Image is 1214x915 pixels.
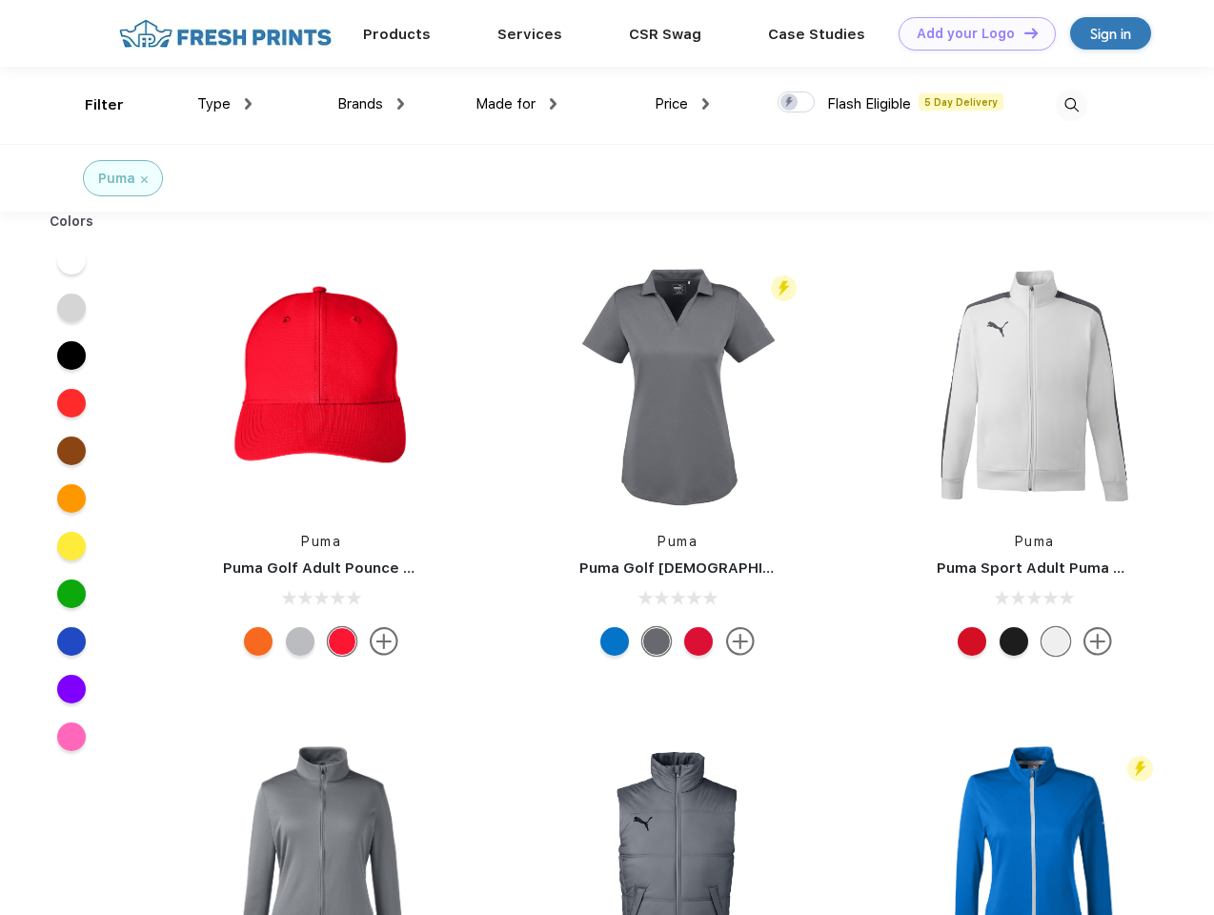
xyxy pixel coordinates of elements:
[223,559,515,577] a: Puma Golf Adult Pounce Adjustable Cap
[85,94,124,116] div: Filter
[579,559,933,577] a: Puma Golf [DEMOGRAPHIC_DATA]' Icon Golf Polo
[245,98,252,110] img: dropdown.png
[958,627,986,656] div: High Risk Red
[919,93,1003,111] span: 5 Day Delivery
[497,26,562,43] a: Services
[363,26,431,43] a: Products
[684,627,713,656] div: High Risk Red
[475,95,536,112] span: Made for
[1015,534,1055,549] a: Puma
[1083,627,1112,656] img: more.svg
[98,169,135,189] div: Puma
[655,95,688,112] span: Price
[370,627,398,656] img: more.svg
[1042,627,1070,656] div: White and Quiet Shade
[1090,23,1131,45] div: Sign in
[1000,627,1028,656] div: Puma Black
[629,26,701,43] a: CSR Swag
[1070,17,1151,50] a: Sign in
[113,17,337,51] img: fo%20logo%202.webp
[917,26,1015,42] div: Add your Logo
[1127,756,1153,782] img: flash_active_toggle.svg
[244,627,273,656] div: Vibrant Orange
[600,627,629,656] div: Lapis Blue
[726,627,755,656] img: more.svg
[551,259,804,513] img: func=resize&h=266
[286,627,314,656] div: Quarry
[550,98,556,110] img: dropdown.png
[35,212,109,232] div: Colors
[702,98,709,110] img: dropdown.png
[1024,28,1038,38] img: DT
[141,176,148,183] img: filter_cancel.svg
[827,95,911,112] span: Flash Eligible
[908,259,1162,513] img: func=resize&h=266
[642,627,671,656] div: Quiet Shade
[194,259,448,513] img: func=resize&h=266
[1056,90,1087,121] img: desktop_search.svg
[337,95,383,112] span: Brands
[771,275,797,301] img: flash_active_toggle.svg
[658,534,698,549] a: Puma
[301,534,341,549] a: Puma
[397,98,404,110] img: dropdown.png
[197,95,231,112] span: Type
[328,627,356,656] div: High Risk Red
